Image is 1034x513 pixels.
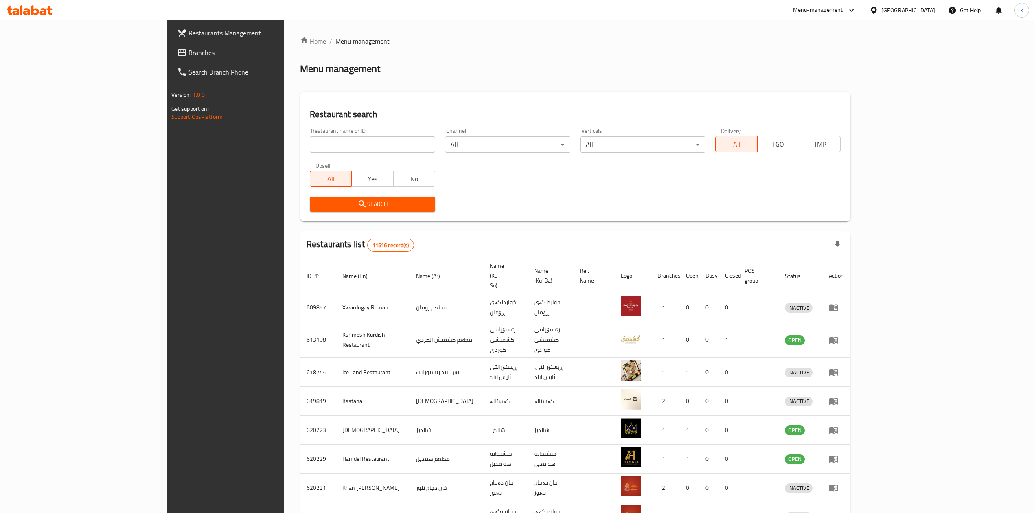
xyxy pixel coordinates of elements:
td: Kshmesh Kurdish Restaurant [336,322,410,358]
td: شانديز [410,416,483,445]
span: TMP [802,138,837,150]
span: Menu management [335,36,390,46]
div: Menu [829,396,844,406]
td: 0 [679,322,699,358]
th: Closed [719,259,738,293]
td: خان دەجاج تەنور [483,474,528,502]
td: 0 [679,387,699,416]
td: کەستانە [528,387,573,416]
td: شانديز [483,416,528,445]
img: Kastana [621,389,641,410]
span: K [1020,6,1023,15]
span: OPEN [785,425,805,435]
div: Menu [829,303,844,312]
div: All [445,136,570,153]
td: ڕێستۆرانتی ئایس لاند [483,358,528,387]
td: 0 [699,322,719,358]
td: 0 [699,416,719,445]
button: All [310,171,352,187]
img: Hamdel Restaurant [621,447,641,467]
button: Search [310,197,435,212]
td: 1 [679,445,699,474]
td: مطعم رومان [410,293,483,322]
td: 1 [651,445,679,474]
span: Name (Ar) [416,271,451,281]
span: POS group [745,266,769,285]
span: Search Branch Phone [188,67,333,77]
img: Xwardngay Roman [621,296,641,316]
td: 0 [699,358,719,387]
span: Ref. Name [580,266,605,285]
span: All [719,138,754,150]
span: 1.0.0 [193,90,205,100]
label: Delivery [721,128,741,134]
td: 2 [651,387,679,416]
img: Shandiz [621,418,641,438]
td: 0 [679,474,699,502]
span: Name (En) [342,271,378,281]
a: Search Branch Phone [171,62,340,82]
th: Logo [614,259,651,293]
td: [DEMOGRAPHIC_DATA] [336,416,410,445]
td: مطعم كشميش الكردي [410,322,483,358]
td: 0 [719,416,738,445]
th: Action [822,259,850,293]
a: Support.OpsPlatform [171,112,223,122]
td: شانديز [528,416,573,445]
div: Export file [828,235,847,255]
td: Xwardngay Roman [336,293,410,322]
span: INACTIVE [785,368,813,377]
td: خان دەجاج تەنور [528,474,573,502]
td: 0 [699,293,719,322]
div: Menu [829,483,844,493]
div: OPEN [785,335,805,345]
td: Ice Land Restaurant [336,358,410,387]
span: Name (Ku-So) [490,261,518,290]
div: Menu [829,425,844,435]
div: Menu [829,335,844,345]
td: جيشتخانه هه مديل [483,445,528,474]
td: 0 [719,387,738,416]
td: ايس لاند ريستورانت [410,358,483,387]
span: Branches [188,48,333,57]
span: Status [785,271,811,281]
h2: Menu management [300,62,380,75]
button: All [715,136,757,152]
td: خواردنگەی ڕۆمان [483,293,528,322]
td: خان دجاج تنور [410,474,483,502]
img: Kshmesh Kurdish Restaurant [621,328,641,349]
span: INACTIVE [785,397,813,406]
span: Search [316,199,429,209]
td: Khan [PERSON_NAME] [336,474,410,502]
td: Kastana [336,387,410,416]
span: Name (Ku-Ba) [534,266,563,285]
span: Restaurants Management [188,28,333,38]
td: .ڕێستۆرانتی ئایس لاند [528,358,573,387]
th: Open [679,259,699,293]
span: INACTIVE [785,303,813,313]
td: 0 [679,293,699,322]
input: Search for restaurant name or ID.. [310,136,435,153]
div: Menu-management [793,5,843,15]
td: [DEMOGRAPHIC_DATA] [410,387,483,416]
span: 11516 record(s) [368,241,414,249]
td: خواردنگەی ڕۆمان [528,293,573,322]
td: 1 [651,322,679,358]
td: رێستۆرانتی کشمیشى كوردى [528,322,573,358]
img: Ice Land Restaurant [621,360,641,381]
a: Branches [171,43,340,62]
td: 1 [651,293,679,322]
th: Busy [699,259,719,293]
label: Upsell [315,162,331,168]
div: INACTIVE [785,483,813,493]
div: Menu [829,454,844,464]
td: 1 [679,358,699,387]
div: Menu [829,367,844,377]
button: No [393,171,435,187]
td: 0 [699,387,719,416]
td: 0 [719,358,738,387]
